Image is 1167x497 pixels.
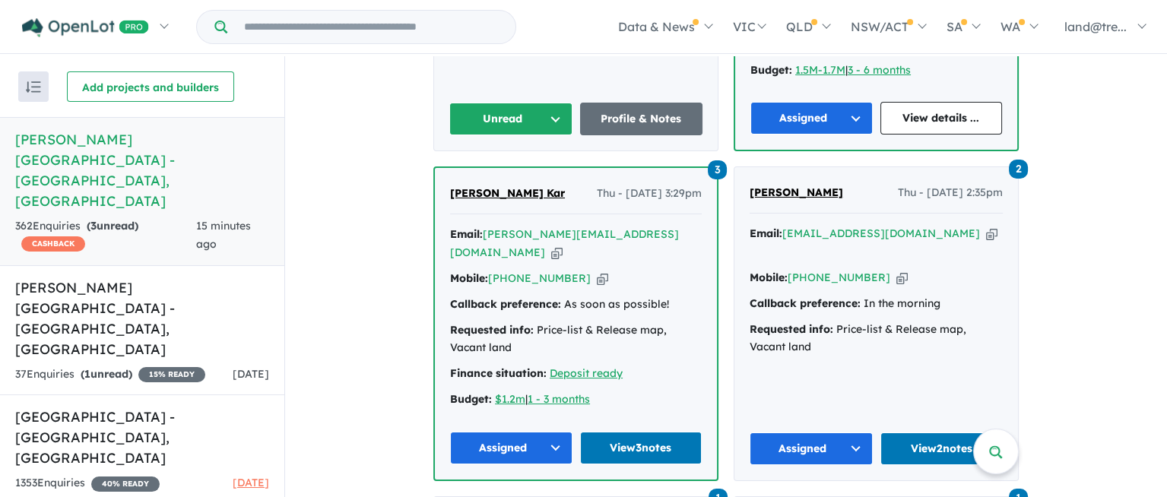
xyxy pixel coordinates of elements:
[550,366,623,380] a: Deposit ready
[21,236,85,252] span: CASHBACK
[788,271,890,284] a: [PHONE_NUMBER]
[450,227,483,241] strong: Email:
[87,219,138,233] strong: ( unread)
[488,271,591,285] a: [PHONE_NUMBER]
[450,323,534,337] strong: Requested info:
[450,392,492,406] strong: Budget:
[795,63,845,77] a: 1.5M-1.7M
[750,271,788,284] strong: Mobile:
[750,62,1002,80] div: |
[15,217,196,254] div: 362 Enquir ies
[880,432,1004,465] a: View2notes
[750,184,843,202] a: [PERSON_NAME]
[1009,157,1028,178] a: 2
[880,102,1003,135] a: View details ...
[81,367,132,381] strong: ( unread)
[26,81,41,93] img: sort.svg
[450,297,561,311] strong: Callback preference:
[450,227,679,259] a: [PERSON_NAME][EMAIL_ADDRESS][DOMAIN_NAME]
[15,129,269,211] h5: [PERSON_NAME][GEOGRAPHIC_DATA] - [GEOGRAPHIC_DATA] , [GEOGRAPHIC_DATA]
[750,63,792,77] strong: Budget:
[450,271,488,285] strong: Mobile:
[750,296,861,310] strong: Callback preference:
[495,392,525,406] a: $1.2m
[750,322,833,336] strong: Requested info:
[450,186,565,200] span: [PERSON_NAME] Kar
[450,366,547,380] strong: Finance situation:
[1009,160,1028,179] span: 2
[750,226,782,240] strong: Email:
[15,407,269,468] h5: [GEOGRAPHIC_DATA] - [GEOGRAPHIC_DATA] , [GEOGRAPHIC_DATA]
[196,219,251,251] span: 15 minutes ago
[233,367,269,381] span: [DATE]
[750,432,873,465] button: Assigned
[750,321,1003,357] div: Price-list & Release map, Vacant land
[580,432,702,464] a: View3notes
[22,18,149,37] img: Openlot PRO Logo White
[450,296,702,314] div: As soon as possible!
[449,103,572,135] button: Unread
[708,158,727,179] a: 3
[708,160,727,179] span: 3
[896,270,908,286] button: Copy
[597,185,702,203] span: Thu - [DATE] 3:29pm
[15,366,205,384] div: 37 Enquir ies
[848,63,911,77] a: 3 - 6 months
[450,185,565,203] a: [PERSON_NAME] Kar
[750,295,1003,313] div: In the morning
[551,245,563,261] button: Copy
[580,103,703,135] a: Profile & Notes
[597,271,608,286] button: Copy
[528,392,590,406] a: 1 - 3 months
[1064,19,1127,34] span: land@tre...
[986,226,997,242] button: Copy
[750,185,843,199] span: [PERSON_NAME]
[750,102,873,135] button: Assigned
[782,226,980,240] a: [EMAIL_ADDRESS][DOMAIN_NAME]
[84,367,90,381] span: 1
[233,476,269,489] span: [DATE]
[15,277,269,359] h5: [PERSON_NAME] [GEOGRAPHIC_DATA] - [GEOGRAPHIC_DATA] , [GEOGRAPHIC_DATA]
[91,476,160,492] span: 40 % READY
[450,432,572,464] button: Assigned
[450,321,702,358] div: Price-list & Release map, Vacant land
[138,367,205,382] span: 15 % READY
[450,391,702,409] div: |
[15,474,160,492] div: 1353 Enquir ies
[230,11,512,43] input: Try estate name, suburb, builder or developer
[90,219,97,233] span: 3
[898,184,1003,202] span: Thu - [DATE] 2:35pm
[67,71,234,102] button: Add projects and builders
